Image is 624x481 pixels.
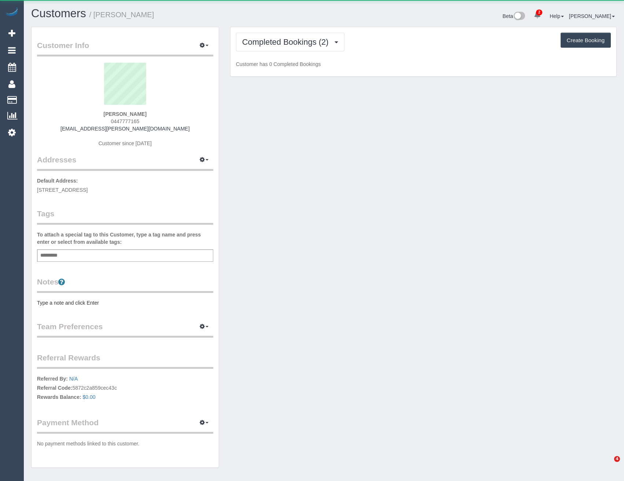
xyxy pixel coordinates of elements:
[536,10,542,15] span: 2
[37,417,213,434] legend: Payment Method
[37,375,68,382] label: Referred By:
[614,456,620,462] span: 4
[236,60,611,68] p: Customer has 0 Completed Bookings
[37,440,213,447] p: No payment methods linked to this customer.
[83,394,96,400] a: $0.00
[37,177,78,184] label: Default Address:
[236,33,344,51] button: Completed Bookings (2)
[111,118,139,124] span: 0447777165
[37,231,213,246] label: To attach a special tag to this Customer, type a tag name and press enter or select from availabl...
[530,7,544,23] a: 2
[4,7,19,18] img: Automaid Logo
[513,12,525,21] img: New interface
[31,7,86,20] a: Customers
[99,140,152,146] span: Customer since [DATE]
[37,40,213,56] legend: Customer Info
[503,13,525,19] a: Beta
[550,13,564,19] a: Help
[37,352,213,369] legend: Referral Rewards
[69,376,78,382] a: N/A
[37,375,213,403] p: 5872c2a859cec43c
[37,276,213,293] legend: Notes
[599,456,617,474] iframe: Intercom live chat
[37,384,72,392] label: Referral Code:
[37,321,213,338] legend: Team Preferences
[569,13,615,19] a: [PERSON_NAME]
[104,111,147,117] strong: [PERSON_NAME]
[37,187,88,193] span: [STREET_ADDRESS]
[37,393,81,401] label: Rewards Balance:
[242,37,332,47] span: Completed Bookings (2)
[89,11,154,19] small: / [PERSON_NAME]
[37,208,213,225] legend: Tags
[60,126,189,132] a: [EMAIL_ADDRESS][PERSON_NAME][DOMAIN_NAME]
[37,299,213,306] pre: Type a note and click Enter
[561,33,611,48] button: Create Booking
